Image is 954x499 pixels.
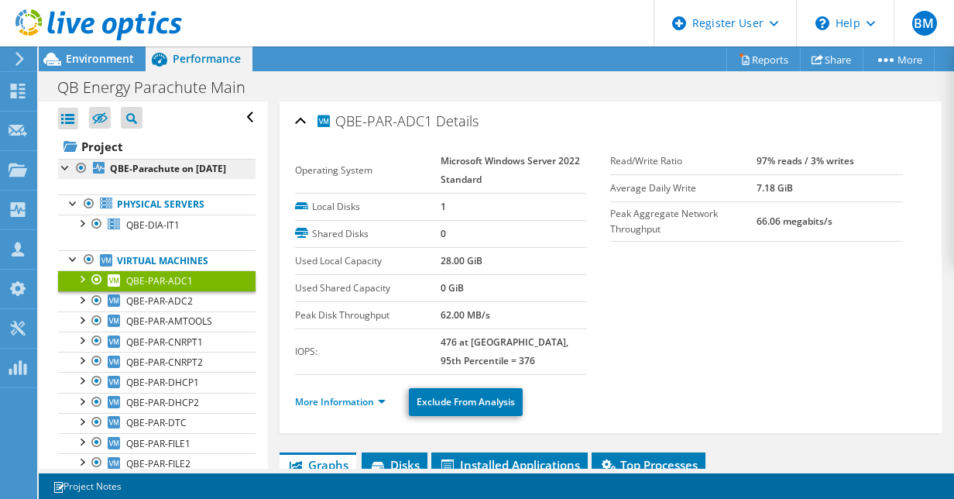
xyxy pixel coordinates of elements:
a: QBE-PAR-CNRPT2 [58,352,256,372]
label: Used Shared Capacity [295,280,441,296]
a: QBE-PAR-DHCP1 [58,372,256,392]
span: QBE-PAR-ADC1 [315,112,432,129]
b: 62.00 MB/s [441,308,490,322]
a: More Information [295,395,386,408]
b: 28.00 GiB [441,254,482,267]
a: Virtual Machines [58,250,256,270]
label: Peak Aggregate Network Throughput [610,206,757,237]
h1: QB Energy Parachute Main [50,79,269,96]
span: QBE-PAR-DTC [126,416,187,429]
svg: \n [815,16,829,30]
span: QBE-PAR-ADC2 [126,294,193,308]
span: QBE-PAR-DHCP2 [126,396,199,409]
b: 97% reads / 3% writes [757,154,854,167]
a: Project Notes [42,477,132,496]
a: Project [58,134,256,159]
a: Share [800,47,863,71]
span: Disks [369,457,420,473]
span: QBE-PAR-CNRPT1 [126,336,203,349]
a: QBE-PAR-FILE2 [58,453,256,473]
a: QBE-PAR-AMTOOLS [58,311,256,332]
label: Read/Write Ratio [610,153,757,169]
a: QBE-PAR-DHCP2 [58,393,256,413]
span: Installed Applications [439,457,580,473]
label: Operating System [295,163,441,178]
label: Average Daily Write [610,181,757,196]
span: QBE-PAR-AMTOOLS [126,315,212,328]
label: Peak Disk Throughput [295,308,441,323]
span: Graphs [287,457,348,473]
label: Local Disks [295,199,441,215]
span: Performance [173,51,241,66]
a: QBE-PAR-ADC1 [58,270,256,291]
a: QBE-PAR-FILE1 [58,433,256,453]
span: QBE-PAR-DHCP1 [126,376,199,389]
a: QBE-PAR-CNRPT1 [58,332,256,352]
span: QBE-DIA-IT1 [126,219,180,232]
a: Exclude From Analysis [409,388,523,416]
a: QBE-DIA-IT1 [58,215,256,235]
span: QBE-PAR-ADC1 [126,274,193,287]
b: QBE-Parachute on [DATE] [110,162,226,175]
span: BM [912,11,937,36]
span: Top Processes [599,457,698,473]
label: Used Local Capacity [295,253,441,269]
a: Physical Servers [58,194,256,215]
span: Environment [66,51,134,66]
a: More [863,47,935,71]
span: QBE-PAR-CNRPT2 [126,356,203,369]
a: QBE-PAR-DTC [58,413,256,433]
b: 0 [441,227,446,240]
b: 66.06 megabits/s [757,215,832,228]
span: QBE-PAR-FILE1 [126,437,190,450]
b: 1 [441,200,446,213]
span: Details [436,112,479,130]
span: QBE-PAR-FILE2 [126,457,190,470]
b: 476 at [GEOGRAPHIC_DATA], 95th Percentile = 376 [441,336,568,367]
label: IOPS: [295,344,441,360]
b: 7.18 GiB [757,181,793,194]
b: 0 GiB [441,281,464,294]
b: Microsoft Windows Server 2022 Standard [441,154,580,186]
a: Reports [726,47,801,71]
label: Shared Disks [295,226,441,242]
a: QBE-PAR-ADC2 [58,291,256,311]
a: QBE-Parachute on [DATE] [58,159,256,179]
